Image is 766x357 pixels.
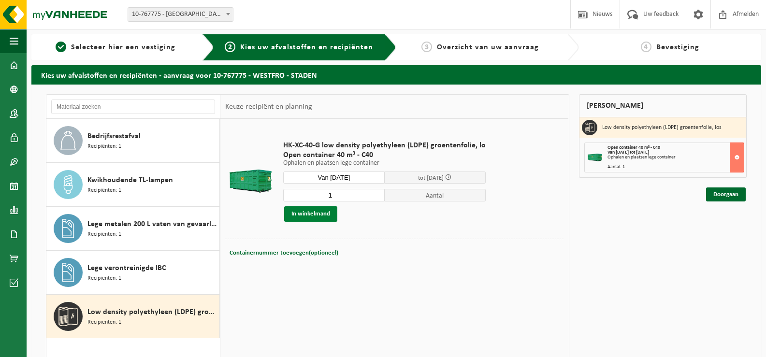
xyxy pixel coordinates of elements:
[706,187,746,201] a: Doorgaan
[56,42,66,52] span: 1
[87,230,121,239] span: Recipiënten: 1
[36,42,195,53] a: 1Selecteer hier een vestiging
[283,141,486,150] span: HK-XC-40-G low density polyethyleen (LDPE) groentenfolie, lo
[71,43,175,51] span: Selecteer hier een vestiging
[283,160,486,167] p: Ophalen en plaatsen lege container
[607,145,660,150] span: Open container 40 m³ - C40
[229,246,339,260] button: Containernummer toevoegen(optioneel)
[87,186,121,195] span: Recipiënten: 1
[220,95,317,119] div: Keuze recipiënt en planning
[418,175,444,181] span: tot [DATE]
[230,250,338,256] span: Containernummer toevoegen(optioneel)
[240,43,373,51] span: Kies uw afvalstoffen en recipiënten
[128,7,233,22] span: 10-767775 - WESTFRO - STADEN
[46,251,220,295] button: Lege verontreinigde IBC Recipiënten: 1
[607,165,744,170] div: Aantal: 1
[385,189,486,201] span: Aantal
[87,218,217,230] span: Lege metalen 200 L vaten van gevaarlijke producten
[87,318,121,327] span: Recipiënten: 1
[579,94,747,117] div: [PERSON_NAME]
[284,206,337,222] button: In winkelmand
[31,65,761,84] h2: Kies uw afvalstoffen en recipiënten - aanvraag voor 10-767775 - WESTFRO - STADEN
[46,207,220,251] button: Lege metalen 200 L vaten van gevaarlijke producten Recipiënten: 1
[46,119,220,163] button: Bedrijfsrestafval Recipiënten: 1
[87,306,217,318] span: Low density polyethyleen (LDPE) groentenfolie, los
[46,295,220,338] button: Low density polyethyleen (LDPE) groentenfolie, los Recipiënten: 1
[607,150,649,155] strong: Van [DATE] tot [DATE]
[641,42,651,52] span: 4
[87,174,173,186] span: Kwikhoudende TL-lampen
[51,100,215,114] input: Materiaal zoeken
[128,8,233,21] span: 10-767775 - WESTFRO - STADEN
[283,150,486,160] span: Open container 40 m³ - C40
[283,171,385,184] input: Selecteer datum
[225,42,235,52] span: 2
[607,155,744,160] div: Ophalen en plaatsen lege container
[437,43,539,51] span: Overzicht van uw aanvraag
[46,163,220,207] button: Kwikhoudende TL-lampen Recipiënten: 1
[87,274,121,283] span: Recipiënten: 1
[87,142,121,151] span: Recipiënten: 1
[87,262,166,274] span: Lege verontreinigde IBC
[602,120,722,135] h3: Low density polyethyleen (LDPE) groentenfolie, los
[87,130,141,142] span: Bedrijfsrestafval
[656,43,699,51] span: Bevestiging
[421,42,432,52] span: 3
